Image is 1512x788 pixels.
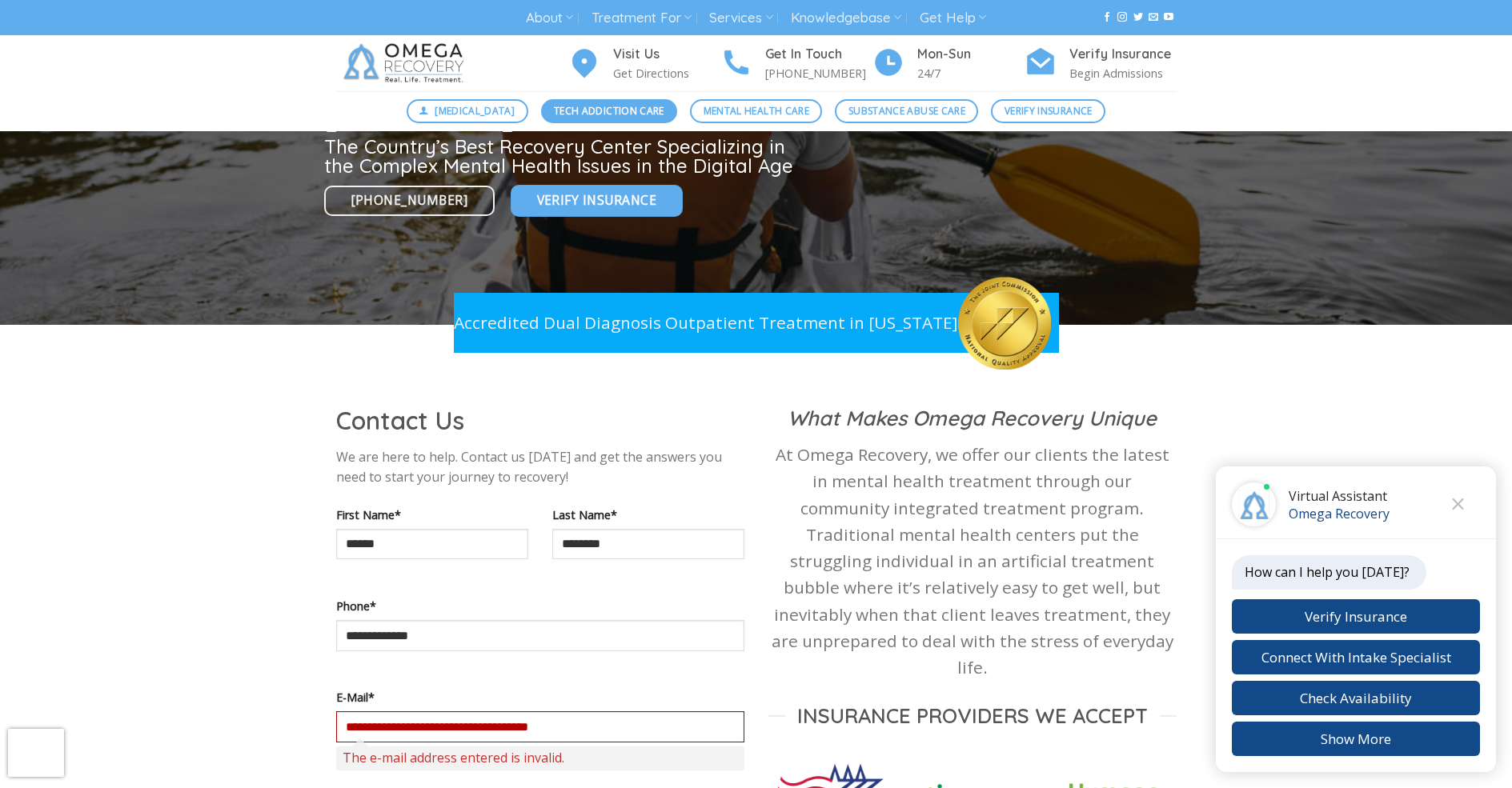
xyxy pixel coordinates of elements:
[537,190,656,210] span: Verify Insurance
[336,35,476,91] img: Omega Recovery
[765,44,872,65] h4: Get In Touch
[526,3,573,33] a: About
[848,103,965,118] span: Substance Abuse Care
[788,405,1157,430] strong: What Makes Omega Recovery Unique
[407,99,528,123] a: [MEDICAL_DATA]
[797,702,1148,729] span: Insurance Providers we Accept
[768,442,1177,681] p: At Omega Recovery, we offer our clients the latest in mental health treatment through our communi...
[1069,64,1177,82] p: Begin Admissions
[336,746,744,770] span: The e-mail address entered is invalid.
[552,506,744,524] label: Last Name*
[1164,12,1173,23] a: Follow on YouTube
[336,688,744,706] label: E-Mail*
[454,310,958,336] p: Accredited Dual Diagnosis Outpatient Treatment in [US_STATE]
[554,103,664,118] span: Tech Addiction Care
[336,405,464,436] span: Contact Us
[1133,12,1143,23] a: Follow on Twitter
[791,3,901,33] a: Knowledgebase
[1102,12,1112,23] a: Follow on Facebook
[920,3,986,33] a: Get Help
[336,597,744,615] label: Phone*
[336,447,744,488] p: We are here to help. Contact us [DATE] and get the answers you need to start your journey to reco...
[511,185,683,216] a: Verify Insurance
[1069,44,1177,65] h4: Verify Insurance
[917,44,1025,65] h4: Mon-Sun
[351,190,468,210] span: [PHONE_NUMBER]
[720,44,872,83] a: Get In Touch [PHONE_NUMBER]
[690,99,822,123] a: Mental Health Care
[336,506,528,524] label: First Name*
[835,99,978,123] a: Substance Abuse Care
[709,3,772,33] a: Services
[324,137,800,175] h3: The Country’s Best Recovery Center Specializing in the Complex Mental Health Issues in the Digita...
[613,44,720,65] h4: Visit Us
[435,103,515,118] span: [MEDICAL_DATA]
[613,64,720,82] p: Get Directions
[1025,44,1177,83] a: Verify Insurance Begin Admissions
[917,64,1025,82] p: 24/7
[1117,12,1127,23] a: Follow on Instagram
[1005,103,1093,118] span: Verify Insurance
[592,3,692,33] a: Treatment For
[1149,12,1158,23] a: Send us an email
[568,44,720,83] a: Visit Us Get Directions
[324,186,495,217] a: [PHONE_NUMBER]
[541,99,678,123] a: Tech Addiction Care
[704,103,809,118] span: Mental Health Care
[991,99,1105,123] a: Verify Insurance
[765,64,872,82] p: [PHONE_NUMBER]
